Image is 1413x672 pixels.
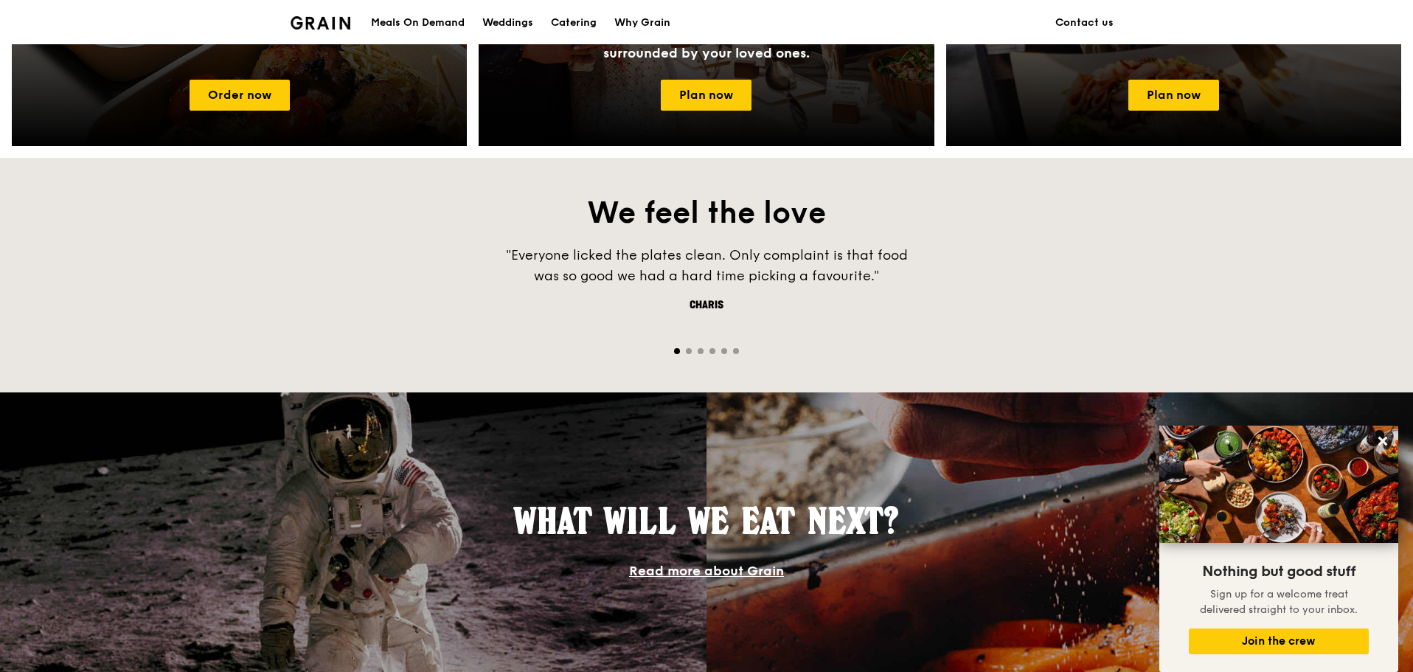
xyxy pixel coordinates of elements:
[686,348,692,354] span: Go to slide 2
[485,298,928,313] div: Charis
[733,348,739,354] span: Go to slide 6
[1189,628,1369,654] button: Join the crew
[473,1,542,45] a: Weddings
[1202,563,1355,581] span: Nothing but good stuff
[551,1,597,45] div: Catering
[721,348,727,354] span: Go to slide 5
[1371,429,1395,453] button: Close
[1200,588,1358,616] span: Sign up for a welcome treat delivered straight to your inbox.
[698,348,704,354] span: Go to slide 3
[542,1,605,45] a: Catering
[709,348,715,354] span: Go to slide 4
[291,16,350,30] img: Grain
[1159,426,1398,543] img: DSC07876-Edit02-Large.jpeg
[485,245,928,286] div: "Everyone licked the plates clean. Only complaint is that food was so good we had a hard time pic...
[190,80,290,111] a: Order now
[371,1,465,45] div: Meals On Demand
[614,1,670,45] div: Why Grain
[674,348,680,354] span: Go to slide 1
[482,1,533,45] div: Weddings
[1128,80,1219,111] a: Plan now
[605,1,679,45] a: Why Grain
[629,563,784,579] a: Read more about Grain
[661,80,751,111] a: Plan now
[1046,1,1122,45] a: Contact us
[514,499,899,542] span: What will we eat next?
